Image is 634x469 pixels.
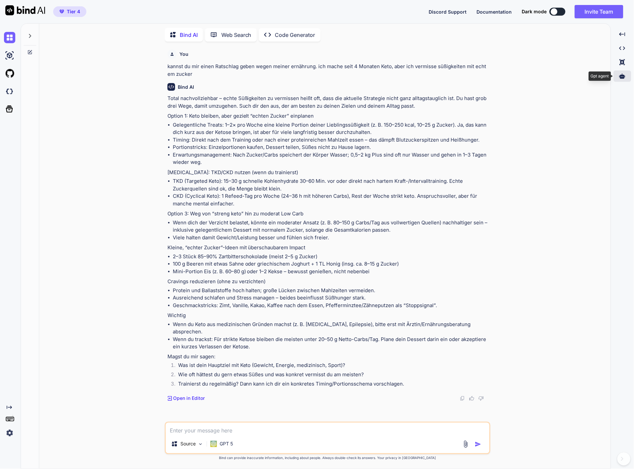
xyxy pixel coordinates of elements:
[173,151,489,166] li: Erwartungsmanagement: Nach Zucker/Carbs speichert der Körper Wasser; 0,5–2 kg Plus sind oft nur W...
[460,396,465,401] img: copy
[167,210,489,218] p: Option 3: Weg von “streng keto” hin zu moderat Low Carb
[173,260,489,268] li: 100 g Beeren mit etwas Sahne oder griechischem Joghurt + 1 TL Honig (insg. ca. 8–15 g Zucker)
[167,112,489,120] p: Option 1: Keto bleiben, aber gezielt “echten Zucker” einplanen
[429,8,467,15] button: Discord Support
[198,441,203,447] img: Pick Models
[173,294,489,302] li: Ausreichend schlafen und Stress managen – beides beeinflusst Süßhunger stark.
[589,71,611,81] div: Gpt agent
[167,63,489,78] p: kannst du mir einen Ratschlag geben wegen meiner ernährung. ich mache seit 4 Monaten Keto, aber i...
[67,8,80,15] span: Tier 4
[179,51,188,58] h6: You
[167,95,489,110] p: Total nachvollziehbar – echte Süßigkeiten zu vermissen heißt oft, dass die aktuelle Strategie nic...
[173,192,489,207] li: CKD (Cyclical Keto): 1 Refeed-Tag pro Woche (24–36 h mit höheren Carbs), Rest der Woche strikt ke...
[173,371,489,381] li: Wie oft hättest du gern etwas Süßes und was konkret vermisst du am meisten?
[180,31,198,39] p: Bind AI
[173,321,489,336] li: Wenn du Keto aus medizinischen Gründen machst (z. B. [MEDICAL_DATA], Epilepsie), bitte erst mit Ä...
[173,253,489,261] li: 2–3 Stück 85–90% Zartbitterschokolade (meist 2–5 g Zucker)
[221,31,252,39] p: Web Search
[173,381,489,390] li: Trainierst du regelmäßig? Dann kann ich dir ein konkretes Timing/Portionsschema vorschlagen.
[4,32,15,43] img: chat
[462,440,470,448] img: attachment
[477,8,512,15] button: Documentation
[173,395,205,402] p: Open in Editor
[167,169,489,176] p: [MEDICAL_DATA]: TKD/CKD nutzen (wenn du trainierst)
[4,68,15,79] img: githubLight
[4,86,15,97] img: darkCloudIdeIcon
[477,9,512,15] span: Documentation
[53,6,86,17] button: premiumTier 4
[173,302,489,309] li: Geschmackstricks: Zimt, Vanille, Kakao, Kaffee nach dem Essen, Pfefferminztee/Zähneputzen als “St...
[173,336,489,351] li: Wenn du trackst: Für strikte Ketose bleiben die meisten unter 20–50 g Netto-Carbs/Tag. Plane dein...
[522,8,547,15] span: Dark mode
[575,5,623,18] button: Invite Team
[210,441,217,447] img: GPT 5
[167,244,489,252] p: Kleine, “echter Zucker”-Ideen mit überschaubarem Impact
[167,353,489,361] p: Magst du mir sagen:
[173,362,489,371] li: Was ist dein Hauptziel mit Keto (Gewicht, Energie, medizinisch, Sport)?
[4,50,15,61] img: ai-studio
[220,441,233,447] p: GPT 5
[469,396,475,401] img: like
[429,9,467,15] span: Discord Support
[167,278,489,286] p: Cravings reduzieren (ohne zu verzichten)
[167,312,489,319] p: Wichtig
[4,427,15,439] img: settings
[173,177,489,192] li: TKD (Targeted Keto): 15–30 g schnelle Kohlenhydrate 30–60 Min. vor oder direkt nach hartem Kraft-...
[180,441,196,447] p: Source
[5,5,45,15] img: Bind AI
[275,31,315,39] p: Code Generator
[173,234,489,242] li: Viele halten damit Gewicht/Leistung besser und fühlen sich freier.
[475,441,481,448] img: icon
[173,219,489,234] li: Wenn dich der Verzicht belastet, könnte ein moderater Ansatz (z. B. 80–150 g Carbs/Tag aus vollwe...
[173,144,489,151] li: Portionstricks: Einzelportionen kaufen, Dessert teilen, Süßes nicht zu Hause lagern.
[178,84,194,90] h6: Bind AI
[173,136,489,144] li: Timing: Direkt nach dem Training oder nach einer proteinreichen Mahlzeit essen – das dämpft Blutz...
[478,396,484,401] img: dislike
[173,121,489,136] li: Gelegentliche Treats: 1–2× pro Woche eine kleine Portion deiner Lieblingssüßigkeit (z. B. 150–250...
[173,268,489,276] li: Mini-Portion Eis (z. B. 60–80 g) oder 1–2 Kekse – bewusst genießen, nicht nebenbei
[173,287,489,294] li: Protein und Ballaststoffe hoch halten; große Lücken zwischen Mahlzeiten vermeiden.
[59,10,64,14] img: premium
[165,456,490,461] p: Bind can provide inaccurate information, including about people. Always double-check its answers....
